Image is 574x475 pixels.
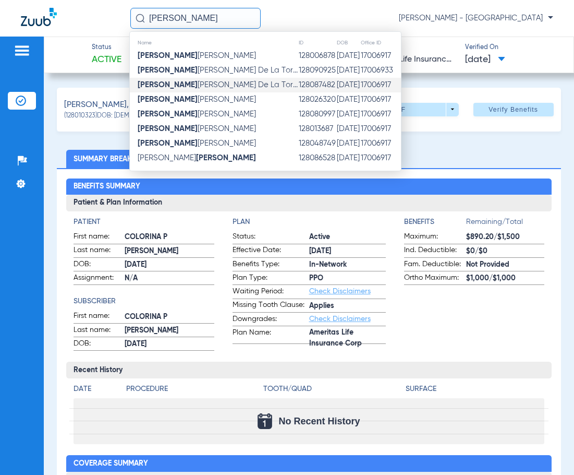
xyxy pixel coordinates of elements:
span: Active [309,232,386,243]
app-breakdown-title: Benefits [404,217,466,231]
app-breakdown-title: Tooth/Quad [263,384,402,398]
span: [PERSON_NAME] [138,154,256,162]
span: Plan Type: [233,272,309,285]
span: [PERSON_NAME] [138,125,256,133]
strong: [PERSON_NAME] [138,125,198,133]
span: [DATE] [125,259,214,270]
td: 17006917 [360,78,401,92]
td: [DATE] [336,107,360,122]
span: [DATE] [125,339,214,350]
span: Active [92,53,121,66]
th: Office ID [360,37,401,49]
span: DOB: [74,338,125,351]
span: N/A [125,273,214,284]
td: [DATE] [336,151,360,165]
h4: Patient [74,217,214,228]
span: Plan Name: [233,327,309,344]
strong: [PERSON_NAME] [138,110,198,118]
span: [PERSON_NAME] [138,52,256,60]
span: First name: [74,231,125,244]
span: Applies [309,301,386,312]
span: [PERSON_NAME] [138,110,256,118]
td: 17006917 [360,107,401,122]
td: 17006917 [360,122,401,136]
strong: [PERSON_NAME] [138,66,198,74]
app-breakdown-title: Surface [406,384,544,398]
span: COLORINA P [125,232,214,243]
a: Check Disclaimers [309,288,371,295]
img: Search Icon [136,14,145,23]
iframe: Chat Widget [522,425,574,475]
td: 128090925 [298,63,336,78]
td: [DATE] [336,78,360,92]
span: Status [92,43,121,53]
td: 17006933 [360,63,401,78]
h4: Date [74,384,117,395]
h3: Recent History [66,362,552,378]
td: 128006878 [298,49,336,63]
td: [DATE] [336,63,360,78]
td: [DATE] [336,49,360,63]
app-breakdown-title: Date [74,384,117,398]
h2: Coverage Summary [66,455,552,472]
strong: [PERSON_NAME] [138,81,198,89]
a: Check Disclaimers [309,315,371,323]
th: ID [298,37,336,49]
h4: Tooth/Quad [263,384,402,395]
span: Last name: [74,245,125,257]
strong: [PERSON_NAME] [138,52,198,60]
td: 17006917 [360,92,401,107]
h4: Procedure [126,384,260,395]
span: Verify Benefits [488,105,538,114]
span: [PERSON_NAME] [125,246,214,257]
span: Verified On [465,43,557,53]
span: Ameritas Life Insurance Corp [309,332,386,343]
td: 17006917 [360,151,401,165]
span: [PERSON_NAME], Colorina [64,99,162,112]
span: [DATE] [465,53,505,66]
h4: Surface [406,384,544,395]
span: [DATE] [309,246,386,257]
span: Maximum: [404,231,466,244]
span: PPO [309,273,386,284]
td: 128086528 [298,151,336,165]
h4: Benefits [404,217,466,228]
th: Name [130,37,298,49]
span: Downgrades: [233,314,309,326]
img: Zuub Logo [21,8,57,26]
img: hamburger-icon [14,44,30,57]
td: [DATE] [336,136,360,151]
input: Search for patients [130,8,261,29]
td: 128013687 [298,122,336,136]
app-breakdown-title: Procedure [126,384,260,398]
span: $1,000/$1,000 [466,273,545,284]
span: In-Network [309,259,386,270]
td: 17006917 [360,136,401,151]
span: Last name: [74,325,125,337]
li: Summary Breakdown [66,150,162,168]
span: (128010323) DOB: [DEMOGRAPHIC_DATA] - HoH [64,112,200,121]
span: [PERSON_NAME] [138,96,256,103]
strong: [PERSON_NAME] [138,96,198,103]
td: 17006917 [360,49,401,63]
span: Benefits Type: [233,259,309,271]
td: [DATE] [336,92,360,107]
span: DOB: [74,259,125,271]
td: [DATE] [336,122,360,136]
h4: Subscriber [74,296,214,307]
span: Fam. Deductible: [404,259,466,271]
span: [PERSON_NAME] [138,139,256,147]
th: DOB [336,37,360,49]
span: No Recent History [278,416,360,426]
td: 128026320 [298,92,336,107]
span: Not Provided [466,259,545,270]
h4: Plan [233,217,386,228]
strong: [PERSON_NAME] [196,154,256,162]
span: $0/$0 [466,246,545,257]
h3: Patient & Plan Information [66,195,552,211]
span: Status: [233,231,309,244]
